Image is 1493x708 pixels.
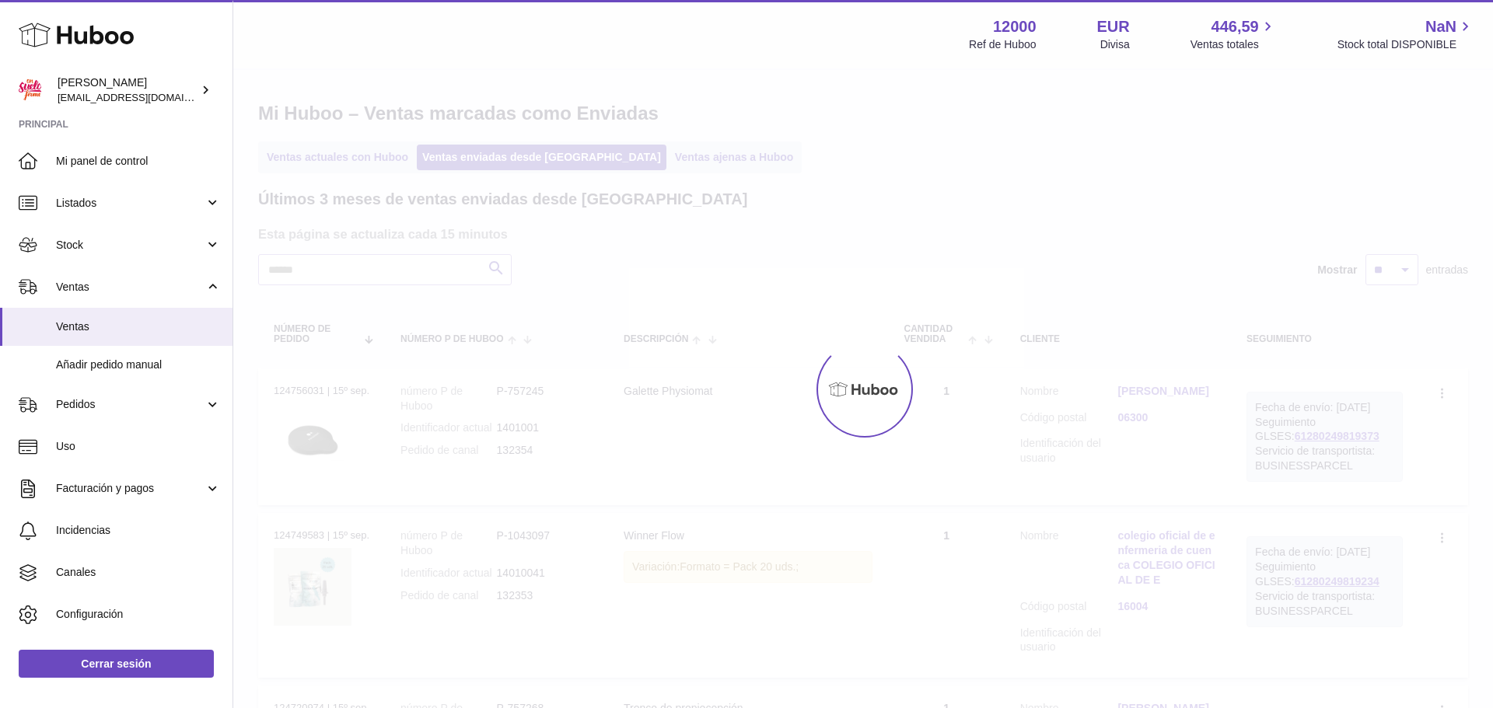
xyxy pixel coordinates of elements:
span: Ventas totales [1191,37,1277,52]
img: internalAdmin-12000@internal.huboo.com [19,78,42,102]
a: 446,59 Ventas totales [1191,16,1277,52]
div: Ref de Huboo [969,37,1036,52]
span: NaN [1425,16,1456,37]
strong: EUR [1097,16,1130,37]
span: Listados [56,196,205,211]
a: NaN Stock total DISPONIBLE [1337,16,1474,52]
div: [PERSON_NAME] [58,75,198,105]
span: 446,59 [1212,16,1259,37]
span: Facturación y pagos [56,481,205,496]
span: Ventas [56,319,221,334]
span: [EMAIL_ADDRESS][DOMAIN_NAME] [58,91,229,103]
span: Añadir pedido manual [56,357,221,372]
span: Incidencias [56,523,221,538]
span: Uso [56,439,221,454]
div: Divisa [1100,37,1130,52]
a: Cerrar sesión [19,650,214,678]
span: Stock [56,238,205,253]
span: Canales [56,565,221,580]
span: Pedidos [56,397,205,412]
span: Stock total DISPONIBLE [1337,37,1474,52]
strong: 12000 [993,16,1037,37]
span: Ventas [56,280,205,295]
span: Configuración [56,607,221,622]
span: Mi panel de control [56,154,221,169]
